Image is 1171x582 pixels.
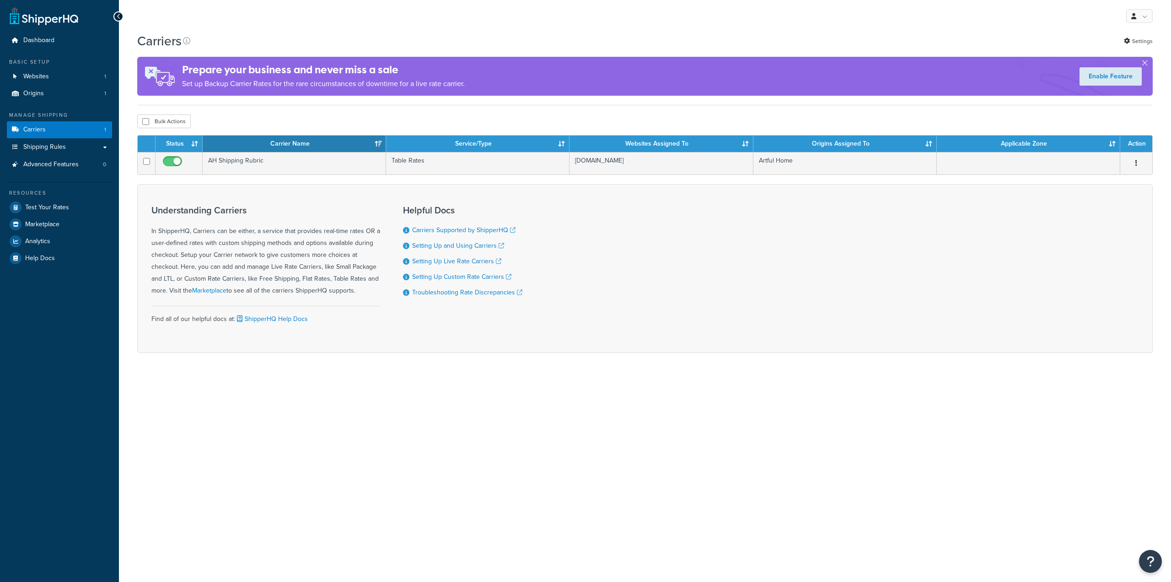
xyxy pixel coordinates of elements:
[151,205,380,297] div: In ShipperHQ, Carriers can be either, a service that provides real-time rates OR a user-defined r...
[104,126,106,134] span: 1
[23,143,66,151] span: Shipping Rules
[7,233,112,250] a: Analytics
[1124,35,1153,48] a: Settings
[25,255,55,262] span: Help Docs
[7,85,112,102] li: Origins
[192,286,226,295] a: Marketplace
[151,306,380,325] div: Find all of our helpful docs at:
[7,68,112,85] a: Websites 1
[569,152,753,174] td: [DOMAIN_NAME]
[203,152,386,174] td: AH Shipping Rubric
[23,126,46,134] span: Carriers
[137,114,191,128] button: Bulk Actions
[412,225,516,235] a: Carriers Supported by ShipperHQ
[7,68,112,85] li: Websites
[182,77,465,90] p: Set up Backup Carrier Rates for the rare circumstances of downtime for a live rate carrier.
[386,136,569,152] th: Service/Type: activate to sort column ascending
[7,199,112,216] a: Test Your Rates
[137,57,182,96] img: ad-rules-rateshop-fe6ec290ccb7230408bd80ed9643f0289d75e0ffd9eb532fc0e269fcd187b520.png
[7,58,112,66] div: Basic Setup
[7,156,112,173] li: Advanced Features
[137,32,182,50] h1: Carriers
[235,314,308,324] a: ShipperHQ Help Docs
[7,111,112,119] div: Manage Shipping
[1080,67,1142,86] a: Enable Feature
[23,90,44,98] span: Origins
[412,256,501,266] a: Setting Up Live Rate Carriers
[203,136,386,152] th: Carrier Name: activate to sort column ascending
[25,221,59,228] span: Marketplace
[151,205,380,215] h3: Understanding Carriers
[412,241,504,250] a: Setting Up and Using Carriers
[412,272,511,282] a: Setting Up Custom Rate Carriers
[7,250,112,267] a: Help Docs
[23,73,49,81] span: Websites
[7,121,112,138] a: Carriers 1
[753,152,937,174] td: Artful Home
[7,121,112,138] li: Carriers
[10,7,78,25] a: ShipperHQ Home
[23,161,79,169] span: Advanced Features
[7,139,112,156] a: Shipping Rules
[7,32,112,49] a: Dashboard
[569,136,753,152] th: Websites Assigned To: activate to sort column ascending
[937,136,1120,152] th: Applicable Zone: activate to sort column ascending
[103,161,106,169] span: 0
[7,216,112,233] a: Marketplace
[104,73,106,81] span: 1
[7,156,112,173] a: Advanced Features 0
[156,136,203,152] th: Status: activate to sort column ascending
[412,288,522,297] a: Troubleshooting Rate Discrepancies
[104,90,106,98] span: 1
[753,136,937,152] th: Origins Assigned To: activate to sort column ascending
[403,205,522,215] h3: Helpful Docs
[7,85,112,102] a: Origins 1
[7,189,112,197] div: Resources
[23,37,54,44] span: Dashboard
[1120,136,1152,152] th: Action
[182,62,465,77] h4: Prepare your business and never miss a sale
[1139,550,1162,573] button: Open Resource Center
[25,204,69,212] span: Test Your Rates
[386,152,569,174] td: Table Rates
[25,238,50,245] span: Analytics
